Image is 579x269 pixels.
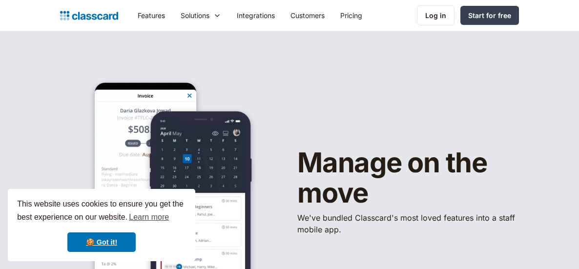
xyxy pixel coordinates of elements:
h1: Manage on the move [297,148,519,208]
a: Customers [283,4,332,26]
div: Solutions [173,4,229,26]
a: Pricing [332,4,370,26]
div: Solutions [181,10,209,21]
a: learn more about cookies [127,210,170,225]
a: Log in [417,5,455,25]
div: Start for free [468,10,511,21]
a: Integrations [229,4,283,26]
div: cookieconsent [8,189,195,261]
a: Start for free [460,6,519,25]
a: dismiss cookie message [67,232,136,252]
span: This website uses cookies to ensure you get the best experience on our website. [17,198,186,225]
a: Features [130,4,173,26]
a: Logo [60,9,118,22]
div: Log in [425,10,446,21]
p: We've bundled ​Classcard's most loved features into a staff mobile app. [297,212,519,235]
